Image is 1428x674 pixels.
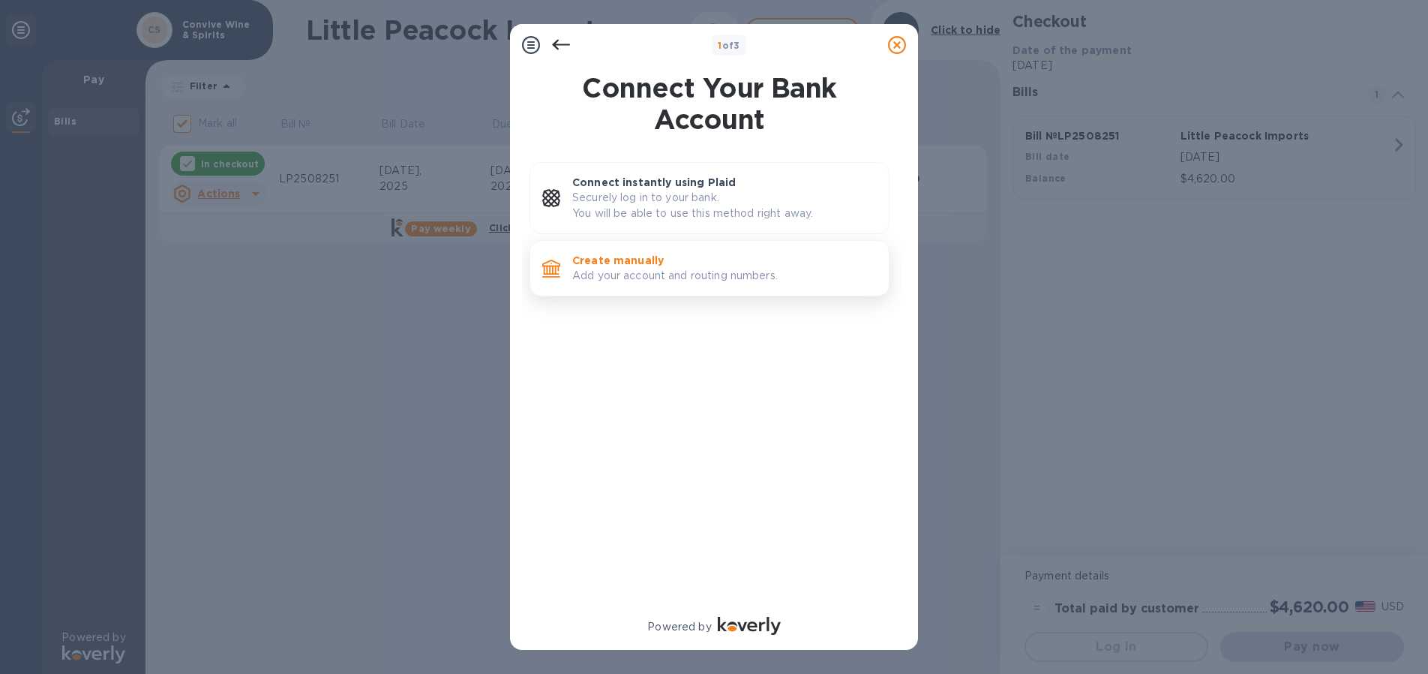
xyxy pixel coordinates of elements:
[523,72,895,135] h1: Connect Your Bank Account
[718,617,781,635] img: Logo
[572,175,877,190] p: Connect instantly using Plaid
[572,190,877,221] p: Securely log in to your bank. You will be able to use this method right away.
[718,40,721,51] span: 1
[572,253,877,268] p: Create manually
[572,268,877,284] p: Add your account and routing numbers.
[718,40,740,51] b: of 3
[647,619,711,635] p: Powered by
